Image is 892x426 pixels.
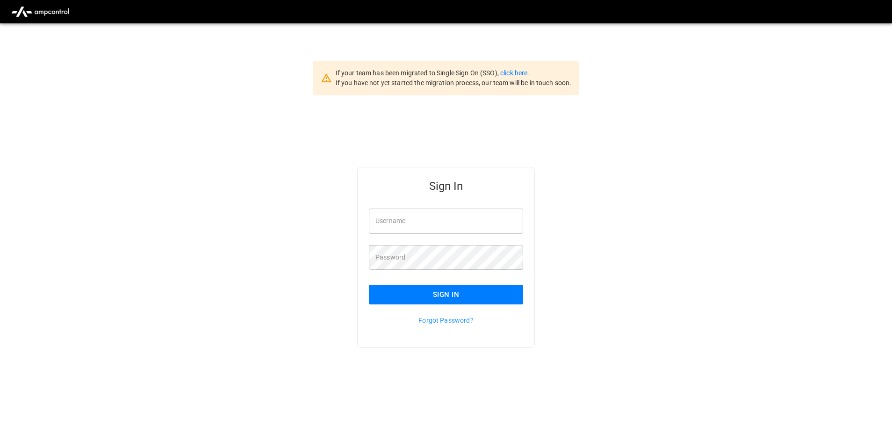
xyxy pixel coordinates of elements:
[336,79,572,87] span: If you have not yet started the migration process, our team will be in touch soon.
[7,3,73,21] img: ampcontrol.io logo
[369,285,523,304] button: Sign In
[500,69,529,77] a: click here.
[369,316,523,325] p: Forgot Password?
[336,69,500,77] span: If your team has been migrated to Single Sign On (SSO),
[369,179,523,194] h5: Sign In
